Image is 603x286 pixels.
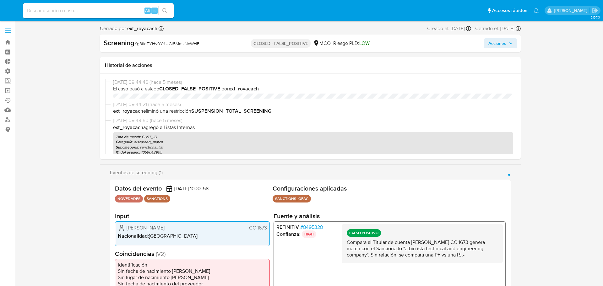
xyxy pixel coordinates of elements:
[145,8,150,13] span: Alt
[105,62,516,68] h1: Historial de acciones
[113,124,513,131] p: agregó a Listas Internas
[113,85,513,92] span: El caso pasó a estado por
[113,79,513,86] span: [DATE] 09:44:46 (hace 5 meses)
[116,144,138,150] b: Subcategoría
[116,134,140,140] b: Tipo de match
[116,134,511,139] p: : CUST_ID
[359,40,370,47] span: LOW
[534,8,539,13] a: Notificaciones
[492,7,527,14] span: Accesos rápidos
[313,40,331,47] div: MCO
[158,6,171,15] button: search-icon
[159,85,220,92] b: CLOSED_FALSE_POSITIVE
[104,38,134,48] b: Screening
[488,38,506,48] span: Acciones
[116,149,139,155] b: ID del usuario
[116,139,511,144] p: : discarded_match
[126,25,157,32] b: ext_royacach
[116,139,132,145] b: Categoría
[113,117,513,124] span: [DATE] 09:43:50 (hace 5 meses)
[113,101,513,108] span: [DATE] 09:44:21 (hace 5 meses)
[113,124,143,131] b: ext_royacach
[333,40,370,47] span: Riesgo PLD:
[191,107,271,115] b: SUSPENSION_TOTAL_SCREENING
[116,150,511,155] p: : 1059642905
[475,25,521,32] div: Cerrado el: [DATE]
[554,8,589,13] p: nicolas.tyrkiel@mercadolibre.com
[154,8,155,13] span: s
[427,25,471,32] div: Creado el: [DATE]
[229,85,259,92] b: ext_royacach
[113,107,143,115] b: ext_royacach
[592,7,598,14] a: Salir
[484,38,517,48] button: Acciones
[100,25,157,32] span: Cerrado por
[251,39,311,48] p: CLOSED - FALSE_POSITIVE
[23,7,174,15] input: Buscar usuario o caso...
[472,25,474,32] span: -
[134,40,199,47] span: # g8tldTYHv0Y4UGt5MmkNcWHE
[116,145,511,150] p: : sanctions_list
[113,108,513,115] span: eliminó una restricción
